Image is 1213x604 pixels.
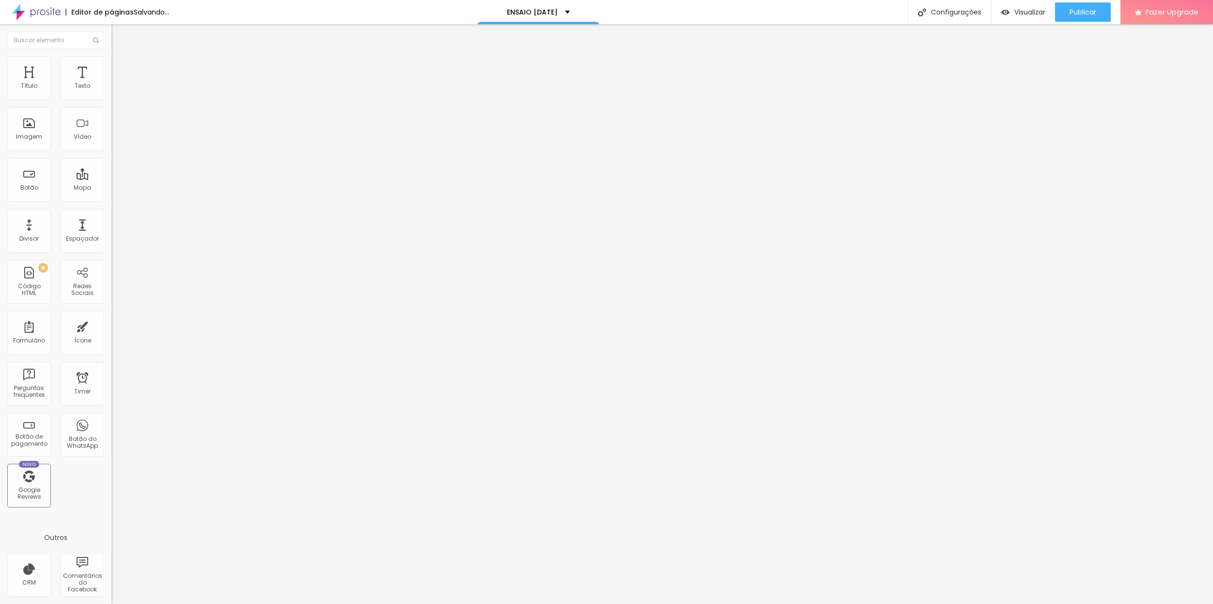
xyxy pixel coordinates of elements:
div: Comentários do Facebook [63,572,101,593]
div: Redes Sociais [63,283,101,297]
span: Publicar [1070,8,1096,16]
img: Icone [93,37,99,43]
div: Título [21,82,37,89]
img: Icone [918,8,926,16]
div: Vídeo [74,133,91,140]
div: Texto [75,82,90,89]
button: Visualizar [992,2,1055,22]
div: Código HTML [10,283,48,297]
p: ENSAIO [DATE] [507,9,558,16]
div: CRM [22,579,36,586]
div: Timer [74,388,91,395]
input: Buscar elemento [7,32,104,49]
div: Espaçador [66,235,99,242]
div: Divisor [19,235,39,242]
div: Editor de páginas [65,9,134,16]
div: Botão [20,184,38,191]
span: Visualizar [1014,8,1045,16]
div: Salvando... [134,9,169,16]
div: Perguntas frequentes [10,385,48,399]
button: Publicar [1055,2,1111,22]
div: Botão de pagamento [10,433,48,447]
iframe: Editor [111,24,1213,604]
span: Fazer Upgrade [1146,8,1198,16]
div: Mapa [74,184,91,191]
div: Ícone [74,337,91,344]
div: Botão do WhatsApp [63,436,101,450]
img: view-1.svg [1001,8,1009,16]
div: Imagem [16,133,42,140]
div: Google Reviews [10,487,48,501]
div: Novo [19,461,40,468]
div: Formulário [13,337,45,344]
